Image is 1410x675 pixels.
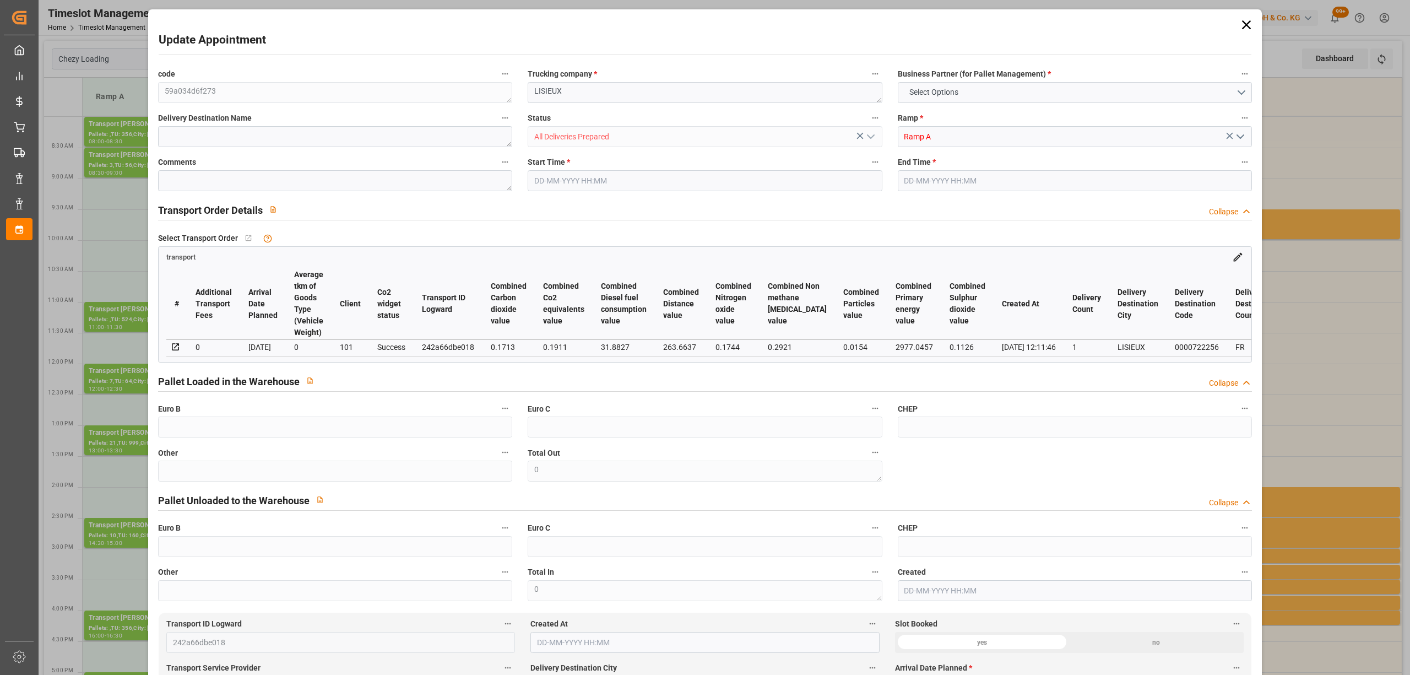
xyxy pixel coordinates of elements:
[158,447,178,459] span: Other
[760,268,835,339] th: Combined Non methane [MEDICAL_DATA] value
[898,112,923,124] span: Ramp
[491,341,527,354] div: 0.1713
[1227,268,1284,339] th: Delivery Destination Country
[528,522,550,534] span: Euro C
[865,661,880,675] button: Delivery Destination City
[501,617,515,631] button: Transport ID Logward
[158,374,300,389] h2: Pallet Loaded in the Warehouse
[159,31,266,49] h2: Update Appointment
[1238,401,1252,415] button: CHEP
[768,341,827,354] div: 0.2921
[530,632,879,653] input: DD-MM-YYYY HH:MM
[1238,565,1252,579] button: Created
[1235,341,1276,354] div: FR
[166,618,242,630] span: Transport ID Logward
[1109,268,1167,339] th: Delivery Destination City
[377,341,405,354] div: Success
[286,268,332,339] th: Average tkm of Goods Type (Vehicle Weight)
[941,268,994,339] th: Combined Sulphur dioxide value
[196,341,232,354] div: 0
[1064,268,1109,339] th: Delivery Count
[543,341,584,354] div: 0.1911
[166,253,196,261] span: transport
[414,268,482,339] th: Transport ID Logward
[369,268,414,339] th: Co2 widget status
[535,268,593,339] th: Combined Co2 equivalents value
[707,268,760,339] th: Combined Nitrogen oxide value
[1238,155,1252,169] button: End Time *
[158,68,175,80] span: code
[158,522,181,534] span: Euro B
[895,662,972,674] span: Arrival Date Planned
[868,67,882,81] button: Trucking company *
[898,82,1252,103] button: open menu
[498,111,512,125] button: Delivery Destination Name
[1167,268,1227,339] th: Delivery Destination Code
[1069,632,1244,653] div: no
[482,268,535,339] th: Combined Carbon dioxide value
[898,170,1252,191] input: DD-MM-YYYY HH:MM
[1002,341,1056,354] div: [DATE] 12:11:46
[1229,617,1244,631] button: Slot Booked
[310,489,330,510] button: View description
[528,461,882,482] textarea: 0
[166,252,196,261] a: transport
[158,566,178,578] span: Other
[528,126,882,147] input: Type to search/select
[950,341,985,354] div: 0.1126
[896,341,933,354] div: 2977.0457
[868,155,882,169] button: Start Time *
[1231,128,1248,145] button: open menu
[898,522,918,534] span: CHEP
[498,565,512,579] button: Other
[530,662,617,674] span: Delivery Destination City
[1209,497,1238,509] div: Collapse
[898,566,926,578] span: Created
[895,618,937,630] span: Slot Booked
[530,618,568,630] span: Created At
[898,156,936,168] span: End Time
[300,370,321,391] button: View description
[861,128,878,145] button: open menu
[498,401,512,415] button: Euro B
[158,493,310,508] h2: Pallet Unloaded to the Warehouse
[868,401,882,415] button: Euro C
[528,170,882,191] input: DD-MM-YYYY HH:MM
[166,662,261,674] span: Transport Service Provider
[835,268,887,339] th: Combined Particles value
[501,661,515,675] button: Transport Service Provider
[1209,377,1238,389] div: Collapse
[1229,661,1244,675] button: Arrival Date Planned *
[158,112,252,124] span: Delivery Destination Name
[158,233,238,244] span: Select Transport Order
[1209,206,1238,218] div: Collapse
[340,341,361,354] div: 101
[498,67,512,81] button: code
[843,341,879,354] div: 0.0154
[528,68,597,80] span: Trucking company
[158,156,196,168] span: Comments
[1175,341,1219,354] div: 0000722256
[868,111,882,125] button: Status
[294,341,323,354] div: 0
[498,155,512,169] button: Comments
[1118,341,1158,354] div: LISIEUX
[898,126,1252,147] input: Type to search/select
[158,203,263,218] h2: Transport Order Details
[887,268,941,339] th: Combined Primary energy value
[593,268,655,339] th: Combined Diesel fuel consumption value
[528,156,570,168] span: Start Time
[898,403,918,415] span: CHEP
[498,445,512,460] button: Other
[240,268,286,339] th: Arrival Date Planned
[868,445,882,460] button: Total Out
[528,580,882,601] textarea: 0
[1072,341,1101,354] div: 1
[655,268,707,339] th: Combined Distance value
[158,82,512,103] textarea: 59a034d6f273
[898,580,1252,601] input: DD-MM-YYYY HH:MM
[865,617,880,631] button: Created At
[898,68,1051,80] span: Business Partner (for Pallet Management)
[904,87,964,98] span: Select Options
[1238,67,1252,81] button: Business Partner (for Pallet Management) *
